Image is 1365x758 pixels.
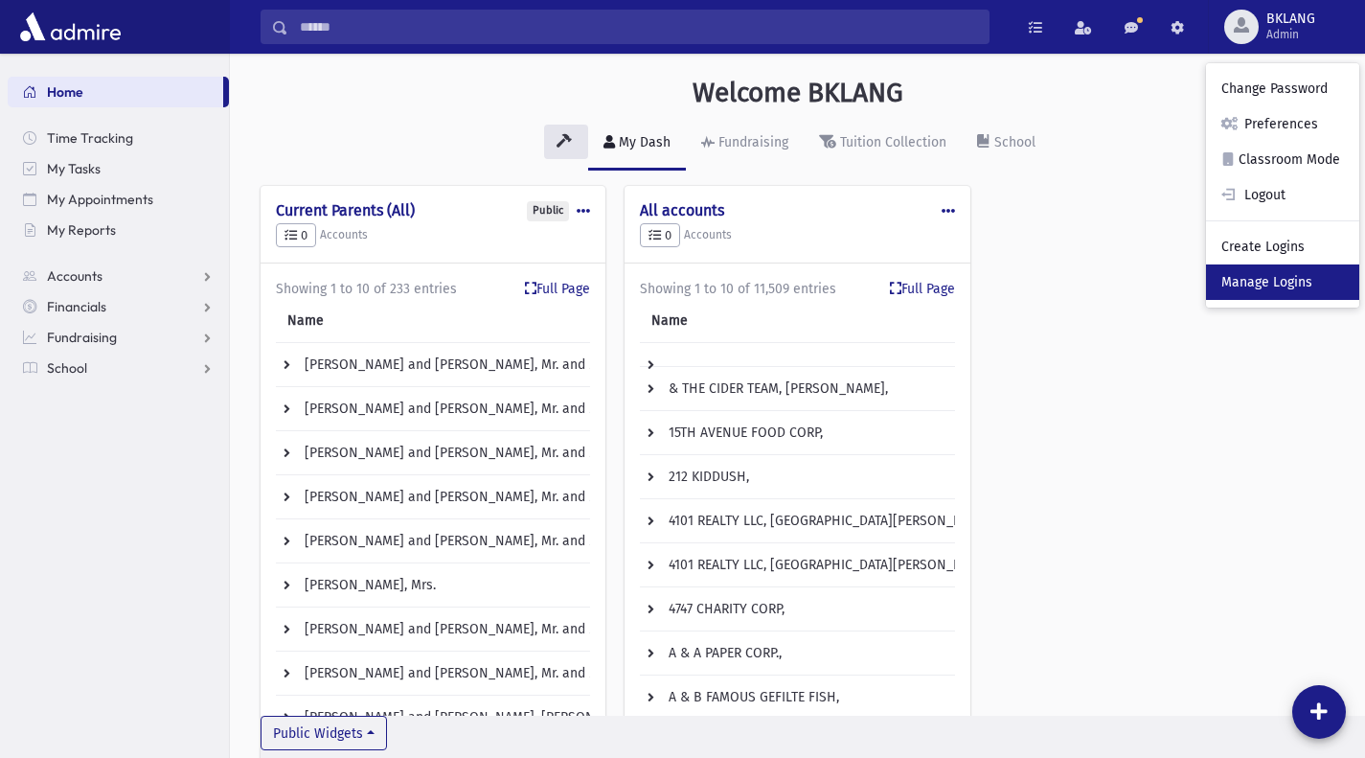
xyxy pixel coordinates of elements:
[8,153,229,184] a: My Tasks
[8,261,229,291] a: Accounts
[8,215,229,245] a: My Reports
[8,184,229,215] a: My Appointments
[276,299,708,343] th: Name
[1266,27,1315,42] span: Admin
[8,353,229,383] a: School
[276,223,590,248] h5: Accounts
[276,608,708,652] td: [PERSON_NAME] and [PERSON_NAME], Mr. and Mrs.
[47,298,106,315] span: Financials
[648,228,671,242] span: 0
[640,632,1028,676] td: A & A PAPER CORP.,
[990,134,1035,150] div: School
[640,587,1028,632] td: 4747 CHARITY CORP,
[640,201,954,219] h4: All accounts
[8,123,229,153] a: Time Tracking
[890,279,955,299] a: Full Page
[276,201,590,219] h4: Current Parents (All)
[686,117,804,171] a: Fundraising
[804,117,962,171] a: Tuition Collection
[261,716,387,750] button: Public Widgets
[525,279,590,299] a: Full Page
[276,563,708,608] td: [PERSON_NAME], Mrs.
[8,77,223,107] a: Home
[1206,106,1359,142] a: Preferences
[615,134,671,150] div: My Dash
[276,343,708,387] td: [PERSON_NAME] and [PERSON_NAME], Mr. and Mrs.
[1206,177,1359,213] a: Logout
[288,10,989,44] input: Search
[1206,264,1359,300] a: Manage Logins
[640,455,1028,499] td: 212 KIDDUSH,
[47,359,87,377] span: School
[640,676,1028,720] td: A & B FAMOUS GEFILTE FISH,
[1206,229,1359,264] a: Create Logins
[284,228,307,242] span: 0
[588,117,686,171] a: My Dash
[276,431,708,475] td: [PERSON_NAME] and [PERSON_NAME], Mr. and Mrs.
[276,279,590,299] div: Showing 1 to 10 of 233 entries
[276,696,708,740] td: [PERSON_NAME] and [PERSON_NAME], [PERSON_NAME] and Mrs.
[276,223,316,248] button: 0
[47,267,102,285] span: Accounts
[640,411,1028,455] td: 15TH AVENUE FOOD CORP,
[276,387,708,431] td: [PERSON_NAME] and [PERSON_NAME], Mr. and Mrs.
[962,117,1051,171] a: School
[47,160,101,177] span: My Tasks
[47,329,117,346] span: Fundraising
[527,201,569,221] div: Public
[640,223,954,248] h5: Accounts
[276,475,708,519] td: [PERSON_NAME] and [PERSON_NAME], Mr. and Mrs.
[276,652,708,696] td: [PERSON_NAME] and [PERSON_NAME], Mr. and Mrs.
[47,221,116,239] span: My Reports
[1206,71,1359,106] a: Change Password
[8,291,229,322] a: Financials
[836,134,946,150] div: Tuition Collection
[1206,142,1359,177] a: Classroom Mode
[640,543,1028,587] td: 4101 REALTY LLC, [GEOGRAPHIC_DATA][PERSON_NAME], Mr.
[47,83,83,101] span: Home
[693,77,903,109] h3: Welcome BKLANG
[15,8,125,46] img: AdmirePro
[640,299,1028,343] th: Name
[1266,11,1315,27] span: BKLANG
[640,279,954,299] div: Showing 1 to 10 of 11,509 entries
[640,499,1028,543] td: 4101 REALTY LLC, [GEOGRAPHIC_DATA][PERSON_NAME], Mr.
[715,134,788,150] div: Fundraising
[47,191,153,208] span: My Appointments
[47,129,133,147] span: Time Tracking
[8,322,229,353] a: Fundraising
[276,519,708,563] td: [PERSON_NAME] and [PERSON_NAME], Mr. and Mrs.
[640,367,1028,411] td: & THE CIDER TEAM, [PERSON_NAME],
[640,223,680,248] button: 0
